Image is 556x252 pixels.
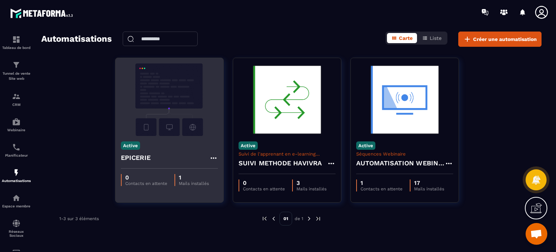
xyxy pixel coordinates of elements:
[2,137,31,163] a: schedulerschedulerPlanificateur
[121,141,140,150] p: Active
[12,143,21,152] img: scheduler
[125,181,167,186] p: Contacts en attente
[306,215,312,222] img: next
[473,36,537,43] span: Créer une automatisation
[2,204,31,208] p: Espace membre
[2,112,31,137] a: automationsautomationsWebinaire
[2,188,31,214] a: automationsautomationsEspace membre
[125,174,167,181] p: 0
[387,33,417,43] button: Carte
[526,223,547,245] div: Ouvrir le chat
[179,181,209,186] p: Mails installés
[296,179,327,186] p: 3
[12,219,21,228] img: social-network
[239,158,322,168] h4: SUIVI METHODE HAVIVRA
[2,230,31,237] p: Réseaux Sociaux
[361,186,403,191] p: Contacts en attente
[12,194,21,202] img: automations
[279,212,292,226] p: 01
[356,63,453,136] img: automation-background
[361,179,403,186] p: 1
[2,153,31,157] p: Planificateur
[12,61,21,69] img: formation
[239,151,336,157] p: Suivi de l'apprenant en e-learning asynchrone - Suivi en cours de formation
[121,63,218,136] img: automation-background
[356,141,375,150] p: Active
[430,35,442,41] span: Liste
[2,179,31,183] p: Automatisations
[2,30,31,55] a: formationformationTableau de bord
[239,63,336,136] img: automation-background
[12,168,21,177] img: automations
[315,215,321,222] img: next
[261,215,268,222] img: prev
[121,153,151,163] h4: EPICERIE
[414,179,444,186] p: 17
[2,87,31,112] a: formationformationCRM
[12,117,21,126] img: automations
[414,186,444,191] p: Mails installés
[295,216,303,222] p: de 1
[458,32,542,47] button: Créer une automatisation
[2,55,31,87] a: formationformationTunnel de vente Site web
[12,35,21,44] img: formation
[239,141,258,150] p: Active
[243,186,285,191] p: Contacts en attente
[2,214,31,243] a: social-networksocial-networkRéseaux Sociaux
[41,32,112,47] h2: Automatisations
[399,35,413,41] span: Carte
[10,7,75,20] img: logo
[2,128,31,132] p: Webinaire
[356,151,453,157] p: Séquences Webinaire
[2,71,31,81] p: Tunnel de vente Site web
[2,103,31,107] p: CRM
[2,163,31,188] a: automationsautomationsAutomatisations
[2,46,31,50] p: Tableau de bord
[179,174,209,181] p: 1
[270,215,277,222] img: prev
[59,216,99,221] p: 1-3 sur 3 éléments
[356,158,445,168] h4: AUTOMATISATION WEBINAIRE
[243,179,285,186] p: 0
[296,186,327,191] p: Mails installés
[418,33,446,43] button: Liste
[12,92,21,101] img: formation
